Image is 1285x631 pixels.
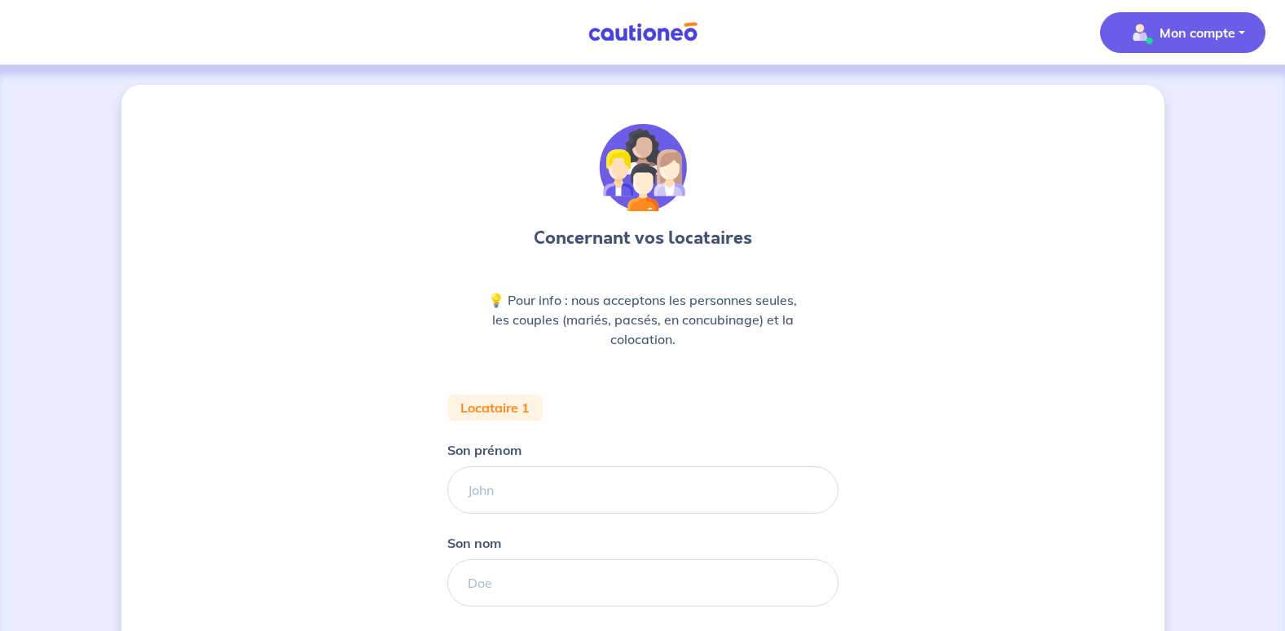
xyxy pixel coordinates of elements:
[1127,20,1153,46] img: illu_account_valid_menu.svg
[447,395,543,421] div: Locataire 1
[534,225,752,251] h3: Concernant vos locataires
[599,124,687,212] img: illu_tenants.svg
[582,22,704,42] img: Cautioneo
[447,466,838,514] input: John
[447,440,521,460] p: Son prénom
[447,533,501,553] p: Son nom
[486,290,799,349] p: 💡 Pour info : nous acceptons les personnes seules, les couples (mariés, pacsés, en concubinage) e...
[1100,12,1265,53] button: illu_account_valid_menu.svgMon compte
[1160,23,1235,42] p: Mon compte
[447,559,838,607] input: Doe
